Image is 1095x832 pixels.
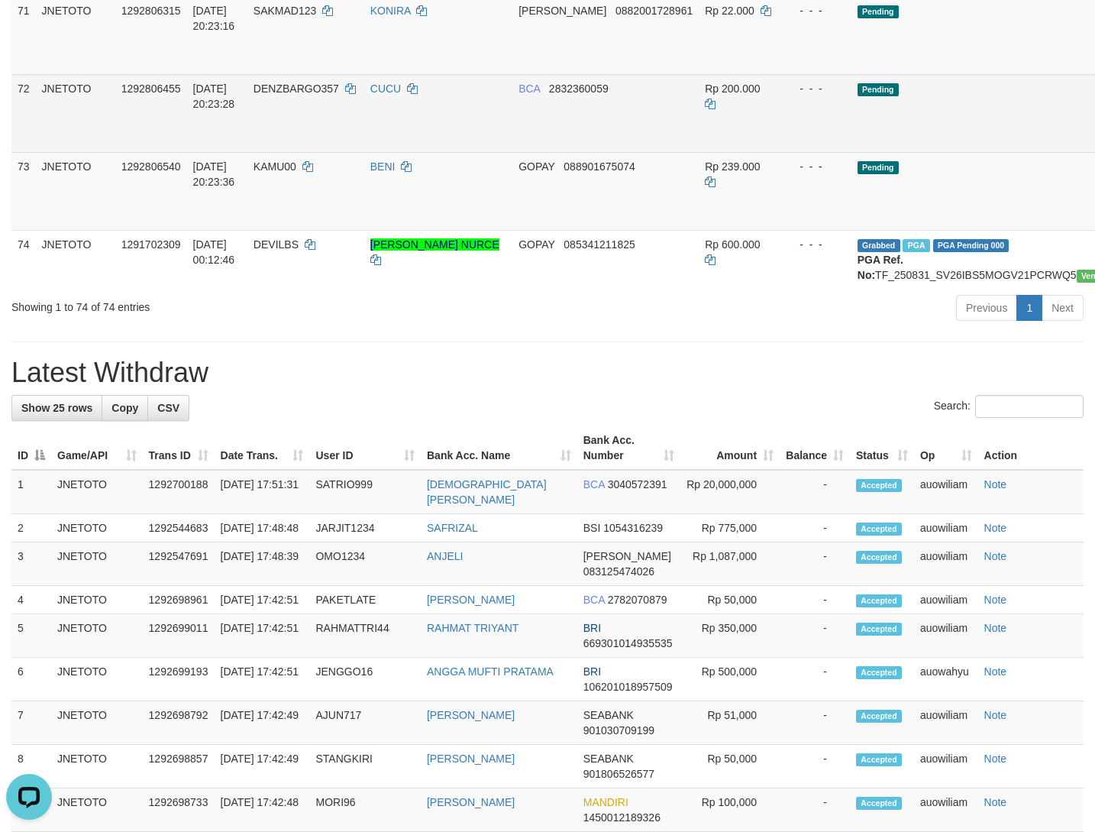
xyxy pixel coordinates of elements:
[583,753,634,765] span: SEABANK
[51,470,143,514] td: JNETOTO
[11,745,51,788] td: 8
[121,5,181,17] span: 1292806315
[518,160,554,173] span: GOPAY
[36,230,115,289] td: JNETOTO
[427,522,478,534] a: SAFRIZAL
[984,796,1007,808] a: Note
[309,426,421,470] th: User ID: activate to sort column ascending
[427,550,463,562] a: ANJELI
[518,83,540,95] span: BCA
[215,426,310,470] th: Date Trans.: activate to sort column ascending
[215,542,310,586] td: [DATE] 17:48:39
[984,753,1007,765] a: Note
[914,788,978,832] td: auowiliam
[215,788,310,832] td: [DATE] 17:42:48
[309,586,421,614] td: PAKETLATE
[254,238,299,251] span: DEVILBS
[1042,295,1084,321] a: Next
[51,586,143,614] td: JNETOTO
[309,788,421,832] td: MORI96
[143,745,215,788] td: 1292698857
[564,160,635,173] span: Copy 088901675074 to clipboard
[121,160,181,173] span: 1292806540
[143,542,215,586] td: 1292547691
[705,160,760,173] span: Rp 239.000
[856,666,902,679] span: Accepted
[603,522,663,534] span: Copy 1054316239 to clipboard
[780,788,850,832] td: -
[780,745,850,788] td: -
[215,701,310,745] td: [DATE] 17:42:49
[215,658,310,701] td: [DATE] 17:42:51
[11,426,51,470] th: ID: activate to sort column descending
[856,710,902,723] span: Accepted
[583,478,605,490] span: BCA
[309,470,421,514] td: SATRIO999
[914,745,978,788] td: auowiliam
[143,614,215,658] td: 1292699011
[193,5,235,32] span: [DATE] 20:23:16
[143,701,215,745] td: 1292698792
[51,614,143,658] td: JNETOTO
[427,622,518,634] a: RAHMAT TRIYANT
[583,811,661,824] span: Copy 1450012189326 to clipboard
[11,586,51,614] td: 4
[984,665,1007,678] a: Note
[914,514,978,542] td: auowiliam
[309,542,421,586] td: OMO1234
[780,658,850,701] td: -
[914,614,978,658] td: auowiliam
[984,622,1007,634] a: Note
[984,478,1007,490] a: Note
[6,6,52,52] button: Open LiveChat chat widget
[933,239,1009,252] span: PGA Pending
[984,709,1007,721] a: Note
[102,395,148,421] a: Copy
[914,542,978,586] td: auowiliam
[680,514,780,542] td: Rp 775,000
[705,238,760,251] span: Rp 600.000
[780,514,850,542] td: -
[583,565,654,578] span: Copy 083125474026 to clipboard
[215,586,310,614] td: [DATE] 17:42:51
[780,586,850,614] td: -
[780,614,850,658] td: -
[914,470,978,514] td: auowiliam
[157,402,179,414] span: CSV
[11,152,36,230] td: 73
[975,395,1084,418] input: Search:
[11,358,1084,388] h1: Latest Withdraw
[51,658,143,701] td: JNETOTO
[858,161,899,174] span: Pending
[856,753,902,766] span: Accepted
[36,152,115,230] td: JNETOTO
[11,395,102,421] a: Show 25 rows
[856,594,902,607] span: Accepted
[147,395,189,421] a: CSV
[608,478,667,490] span: Copy 3040572391 to clipboard
[914,701,978,745] td: auowiliam
[858,5,899,18] span: Pending
[787,159,845,174] div: - - -
[143,426,215,470] th: Trans ID: activate to sort column ascending
[518,238,554,251] span: GOPAY
[858,83,899,96] span: Pending
[21,402,92,414] span: Show 25 rows
[143,658,215,701] td: 1292699193
[680,788,780,832] td: Rp 100,000
[680,542,780,586] td: Rp 1,087,000
[680,426,780,470] th: Amount: activate to sort column ascending
[583,550,671,562] span: [PERSON_NAME]
[11,293,445,315] div: Showing 1 to 74 of 74 entries
[984,594,1007,606] a: Note
[583,724,654,736] span: Copy 901030709199 to clipboard
[583,681,673,693] span: Copy 106201018957509 to clipboard
[254,83,339,95] span: DENZBARGO357
[583,709,634,721] span: SEABANK
[787,237,845,252] div: - - -
[193,160,235,188] span: [DATE] 20:23:36
[111,402,138,414] span: Copy
[856,551,902,564] span: Accepted
[370,238,499,251] a: [PERSON_NAME] NURCE
[850,426,914,470] th: Status: activate to sort column ascending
